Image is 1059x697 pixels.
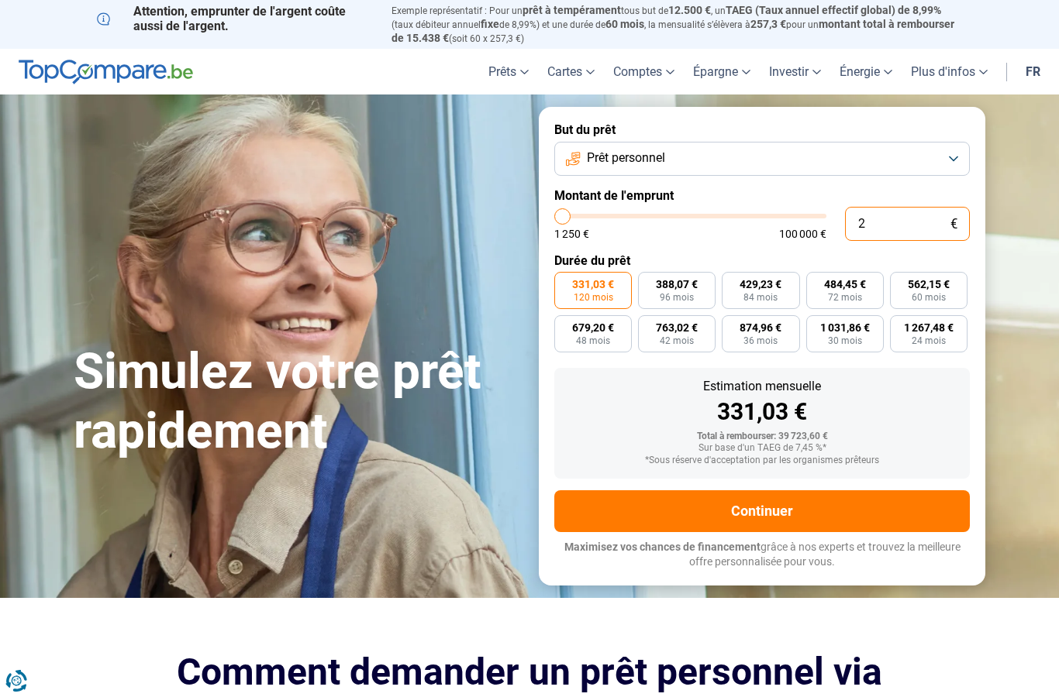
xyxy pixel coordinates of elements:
[587,149,665,167] span: Prêt personnel
[904,322,954,333] span: 1 267,48 €
[828,336,862,345] span: 30 mois
[567,443,957,454] div: Sur base d'un TAEG de 7,45 %*
[779,228,826,239] span: 100 000 €
[660,336,694,345] span: 42 mois
[726,4,941,16] span: TAEG (Taux annuel effectif global) de 8,99%
[19,60,193,84] img: TopCompare
[572,322,614,333] span: 679,20 €
[908,279,950,290] span: 562,15 €
[576,336,610,345] span: 48 mois
[479,49,538,94] a: Prêts
[912,293,946,302] span: 60 mois
[567,431,957,442] div: Total à rembourser: 39 723,60 €
[554,122,970,137] label: But du prêt
[828,293,862,302] span: 72 mois
[830,49,902,94] a: Énergie
[820,322,870,333] span: 1 031,86 €
[760,49,830,94] a: Investir
[605,18,644,30] span: 60 mois
[564,541,761,553] span: Maximisez vos chances de financement
[554,490,970,532] button: Continuer
[554,188,970,203] label: Montant de l'emprunt
[656,322,698,333] span: 763,02 €
[684,49,760,94] a: Épargne
[97,4,373,33] p: Attention, emprunter de l'argent coûte aussi de l'argent.
[392,4,962,45] p: Exemple représentatif : Pour un tous but de , un (taux débiteur annuel de 8,99%) et une durée de ...
[392,18,954,44] span: montant total à rembourser de 15.438 €
[554,228,589,239] span: 1 250 €
[750,18,786,30] span: 257,3 €
[604,49,684,94] a: Comptes
[668,4,711,16] span: 12.500 €
[912,336,946,345] span: 24 mois
[950,218,957,231] span: €
[567,455,957,466] div: *Sous réserve d'acceptation par les organismes prêteurs
[554,142,970,176] button: Prêt personnel
[743,336,778,345] span: 36 mois
[740,279,781,290] span: 429,23 €
[481,18,499,30] span: fixe
[656,279,698,290] span: 388,07 €
[1016,49,1050,94] a: fr
[574,293,613,302] span: 120 mois
[554,253,970,268] label: Durée du prêt
[538,49,604,94] a: Cartes
[567,380,957,393] div: Estimation mensuelle
[523,4,621,16] span: prêt à tempérament
[567,400,957,424] div: 331,03 €
[74,342,520,462] h1: Simulez votre prêt rapidement
[824,279,866,290] span: 484,45 €
[660,293,694,302] span: 96 mois
[743,293,778,302] span: 84 mois
[902,49,997,94] a: Plus d'infos
[740,322,781,333] span: 874,96 €
[554,540,970,570] p: grâce à nos experts et trouvez la meilleure offre personnalisée pour vous.
[572,279,614,290] span: 331,03 €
